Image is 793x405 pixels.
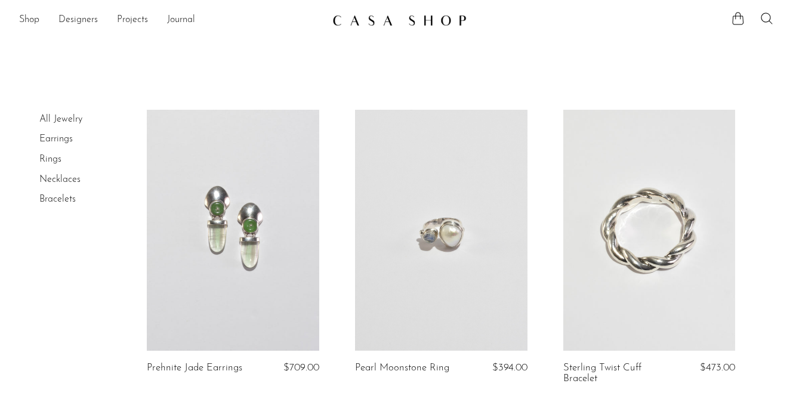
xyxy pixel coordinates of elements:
[39,194,76,204] a: Bracelets
[167,13,195,28] a: Journal
[563,363,677,385] a: Sterling Twist Cuff Bracelet
[58,13,98,28] a: Designers
[147,363,242,373] a: Prehnite Jade Earrings
[355,363,449,373] a: Pearl Moonstone Ring
[39,154,61,164] a: Rings
[283,363,319,373] span: $709.00
[19,13,39,28] a: Shop
[492,363,527,373] span: $394.00
[117,13,148,28] a: Projects
[700,363,735,373] span: $473.00
[39,115,82,124] a: All Jewelry
[39,134,73,144] a: Earrings
[39,175,81,184] a: Necklaces
[19,10,323,30] nav: Desktop navigation
[19,10,323,30] ul: NEW HEADER MENU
